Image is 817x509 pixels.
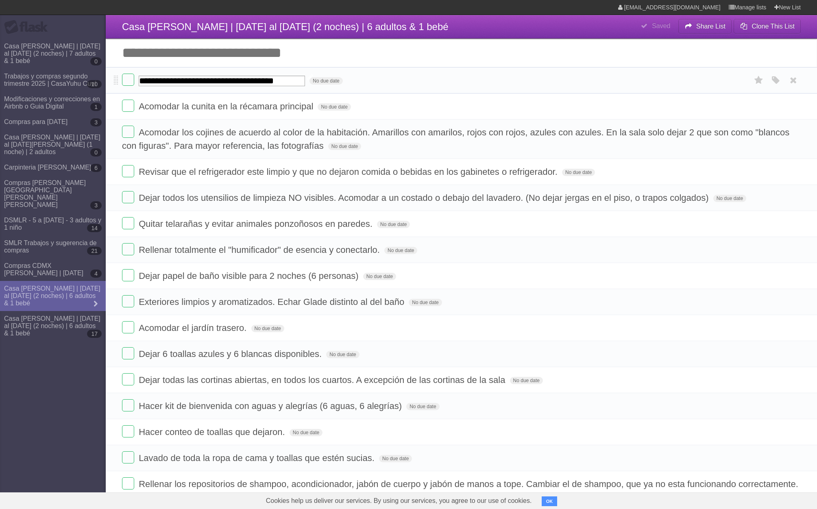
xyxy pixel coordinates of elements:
[122,243,134,255] label: Done
[122,321,134,333] label: Done
[122,477,134,489] label: Done
[328,143,361,150] span: No due date
[652,22,670,29] b: Saved
[752,23,795,30] b: Clone This List
[90,201,102,209] b: 3
[87,80,102,88] b: 10
[122,21,449,32] span: Casa [PERSON_NAME] | [DATE] al [DATE] (2 noches) | 6 adultos & 1 bebé
[87,224,102,232] b: 14
[251,325,284,332] span: No due date
[363,273,396,280] span: No due date
[139,219,375,229] span: Quitar telarañas y evitar animales ponzoñosos en paredes.
[90,164,102,172] b: 6
[90,118,102,126] b: 3
[678,19,732,34] button: Share List
[309,77,342,85] span: No due date
[139,401,404,411] span: Hacer kit de bienvenida con aguas y alegrías (6 aguas, 6 alegrías)
[139,323,248,333] span: Acomodar el jardín trasero.
[139,427,287,437] span: Hacer conteo de toallas que dejaron.
[510,377,543,384] span: No due date
[751,74,767,87] label: Star task
[139,271,361,281] span: Dejar papel de baño visible para 2 noches (6 personas)
[409,299,442,306] span: No due date
[90,270,102,278] b: 4
[542,496,558,506] button: OK
[122,126,134,138] label: Done
[87,330,102,338] b: 17
[139,479,800,489] span: Rellenar los repositorios de shampoo, acondicionador, jabón de cuerpo y jabón de manos a tope. Ca...
[696,23,725,30] b: Share List
[122,74,134,86] label: Done
[122,191,134,203] label: Done
[139,193,710,203] span: Dejar todos los utensilios de limpieza NO visibles. Acomodar a un costado o debajo del lavadero. ...
[406,403,439,410] span: No due date
[122,269,134,281] label: Done
[377,221,410,228] span: No due date
[122,217,134,229] label: Done
[87,247,102,255] b: 21
[139,167,560,177] span: Revisar que el refrigerador este limpio y que no dejaron comida o bebidas en los gabinetes o refr...
[122,399,134,411] label: Done
[139,101,315,111] span: Acomodar la cunita en la récamara principal
[122,451,134,463] label: Done
[90,57,102,65] b: 0
[139,375,507,385] span: Dejar todas las cortinas abiertas, en todos los cuartos. A excepción de las cortinas de la sala
[562,169,595,176] span: No due date
[90,103,102,111] b: 1
[122,347,134,359] label: Done
[139,349,324,359] span: Dejar 6 toallas azules y 6 blancas disponibles.
[379,455,412,462] span: No due date
[734,19,801,34] button: Clone This List
[122,165,134,177] label: Done
[318,103,351,111] span: No due date
[4,20,53,35] div: Flask
[122,373,134,385] label: Done
[713,195,746,202] span: No due date
[122,127,789,151] span: Acomodar los cojines de acuerdo al color de la habitación. Amarillos con amarilos, rojos con rojo...
[384,247,417,254] span: No due date
[122,295,134,307] label: Done
[122,100,134,112] label: Done
[122,425,134,437] label: Done
[90,148,102,157] b: 0
[258,493,540,509] span: Cookies help us deliver our services. By using our services, you agree to our use of cookies.
[139,245,382,255] span: Rellenar totalmente el "humificador" de esencia y conectarlo.
[139,297,406,307] span: Exteriores limpios y aromatizados. Echar Glade distinto al del baño
[290,429,322,436] span: No due date
[326,351,359,358] span: No due date
[139,453,377,463] span: Lavado de toda la ropa de cama y toallas que estén sucias.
